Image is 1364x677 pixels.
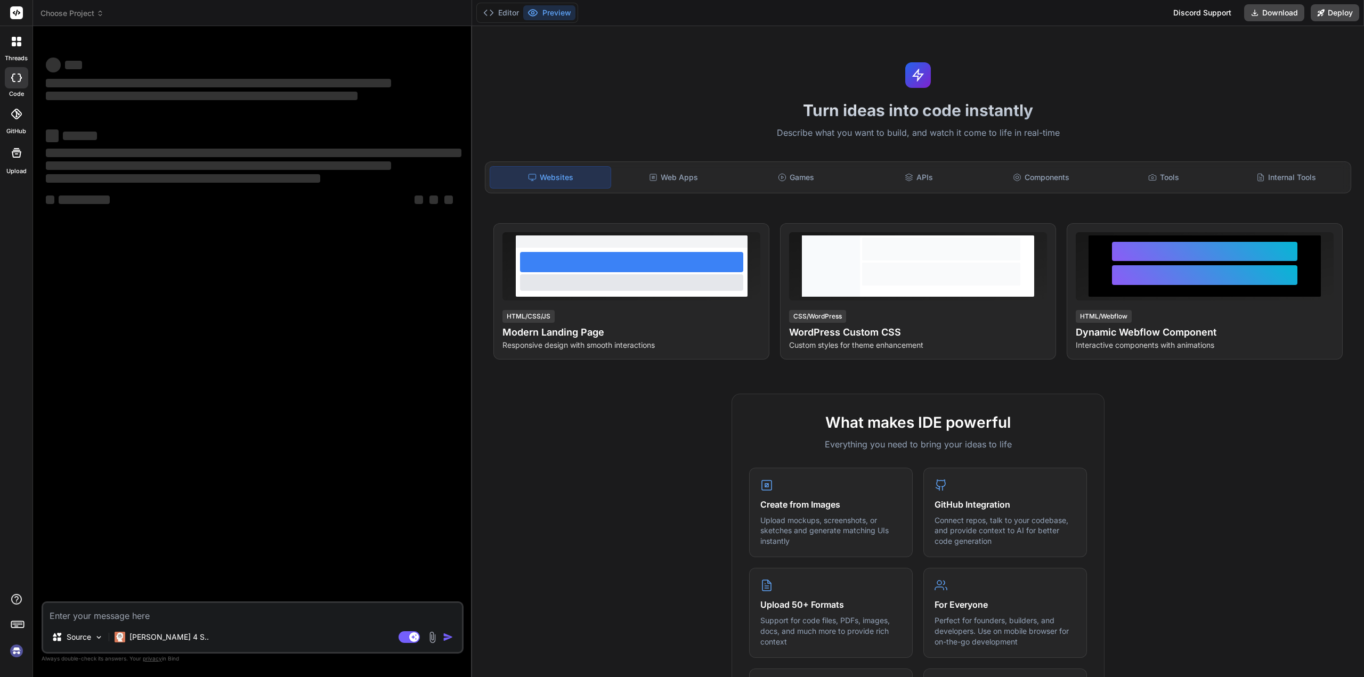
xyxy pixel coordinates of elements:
p: Source [67,632,91,642]
div: HTML/Webflow [1076,310,1132,323]
span: ‌ [415,195,423,204]
div: Websites [490,166,611,189]
h4: Upload 50+ Formats [760,598,902,611]
span: ‌ [63,132,97,140]
div: Internal Tools [1226,166,1346,189]
h4: WordPress Custom CSS [789,325,1047,340]
span: ‌ [65,61,82,69]
h4: Dynamic Webflow Component [1076,325,1334,340]
p: Support for code files, PDFs, images, docs, and much more to provide rich context [760,615,902,647]
button: Editor [479,5,523,20]
div: Discord Support [1167,4,1238,21]
button: Download [1244,4,1304,21]
span: ‌ [46,58,61,72]
span: privacy [143,655,162,662]
button: Deploy [1311,4,1359,21]
p: Describe what you want to build, and watch it come to life in real-time [478,126,1358,140]
div: APIs [858,166,979,189]
img: icon [443,632,453,642]
p: Responsive design with smooth interactions [502,340,760,350]
label: threads [5,54,28,63]
h1: Turn ideas into code instantly [478,101,1358,120]
div: Games [736,166,856,189]
img: Claude 4 Sonnet [115,632,125,642]
span: ‌ [444,195,453,204]
div: Tools [1103,166,1224,189]
span: ‌ [59,195,110,204]
span: ‌ [46,92,358,100]
p: Custom styles for theme enhancement [789,340,1047,350]
h4: For Everyone [935,598,1076,611]
label: code [9,89,24,99]
p: Interactive components with animations [1076,340,1334,350]
p: [PERSON_NAME] 4 S.. [129,632,209,642]
span: ‌ [46,174,320,183]
p: Perfect for founders, builders, and developers. Use on mobile browser for on-the-go development [935,615,1076,647]
img: attachment [426,631,439,643]
h4: GitHub Integration [935,498,1076,511]
p: Everything you need to bring your ideas to life [749,438,1087,451]
span: Choose Project [40,8,104,19]
h2: What makes IDE powerful [749,411,1087,434]
span: ‌ [46,79,391,87]
span: ‌ [429,195,438,204]
div: CSS/WordPress [789,310,846,323]
p: Always double-check its answers. Your in Bind [42,654,464,664]
label: GitHub [6,127,26,136]
label: Upload [6,167,27,176]
p: Connect repos, talk to your codebase, and provide context to AI for better code generation [935,515,1076,547]
p: Upload mockups, screenshots, or sketches and generate matching UIs instantly [760,515,902,547]
button: Preview [523,5,575,20]
span: ‌ [46,161,391,170]
span: ‌ [46,195,54,204]
h4: Create from Images [760,498,902,511]
span: ‌ [46,129,59,142]
div: Web Apps [613,166,734,189]
span: ‌ [46,149,461,157]
img: Pick Models [94,633,103,642]
div: Components [981,166,1101,189]
div: HTML/CSS/JS [502,310,555,323]
h4: Modern Landing Page [502,325,760,340]
img: signin [7,642,26,660]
